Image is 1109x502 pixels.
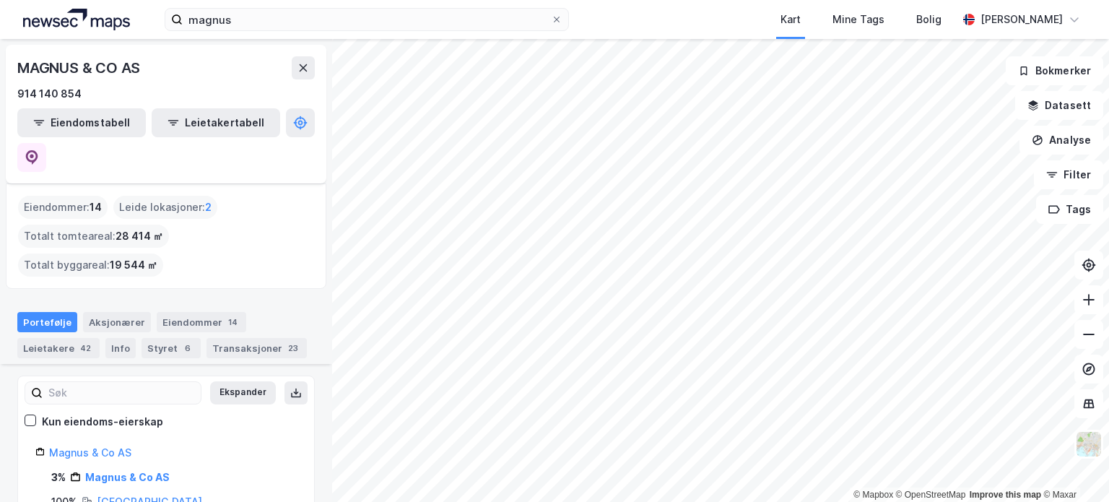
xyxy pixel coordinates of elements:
[18,225,169,248] div: Totalt tomteareal :
[970,490,1041,500] a: Improve this map
[17,56,143,79] div: MAGNUS & CO AS
[18,196,108,219] div: Eiendommer :
[896,490,966,500] a: OpenStreetMap
[1015,91,1103,120] button: Datasett
[1036,195,1103,224] button: Tags
[113,196,217,219] div: Leide lokasjoner :
[206,338,307,358] div: Transaksjoner
[77,341,94,355] div: 42
[183,9,551,30] input: Søk på adresse, matrikkel, gårdeiere, leietakere eller personer
[916,11,941,28] div: Bolig
[85,471,170,483] a: Magnus & Co AS
[181,341,195,355] div: 6
[49,446,131,459] a: Magnus & Co AS
[780,11,801,28] div: Kart
[1006,56,1103,85] button: Bokmerker
[853,490,893,500] a: Mapbox
[1019,126,1103,155] button: Analyse
[1075,430,1103,458] img: Z
[23,9,130,30] img: logo.a4113a55bc3d86da70a041830d287a7e.svg
[116,228,163,245] span: 28 414 ㎡
[18,254,163,277] div: Totalt byggareal :
[105,338,136,358] div: Info
[225,315,240,329] div: 14
[90,199,102,216] span: 14
[142,338,201,358] div: Styret
[110,256,157,274] span: 19 544 ㎡
[42,413,163,430] div: Kun eiendoms-eierskap
[285,341,301,355] div: 23
[43,382,201,404] input: Søk
[1034,160,1103,189] button: Filter
[832,11,884,28] div: Mine Tags
[152,108,280,137] button: Leietakertabell
[17,338,100,358] div: Leietakere
[1037,433,1109,502] div: Kontrollprogram for chat
[980,11,1063,28] div: [PERSON_NAME]
[51,469,66,486] div: 3%
[1037,433,1109,502] iframe: Chat Widget
[210,381,276,404] button: Ekspander
[17,312,77,332] div: Portefølje
[205,199,212,216] span: 2
[17,85,82,103] div: 914 140 854
[83,312,151,332] div: Aksjonærer
[157,312,246,332] div: Eiendommer
[17,108,146,137] button: Eiendomstabell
